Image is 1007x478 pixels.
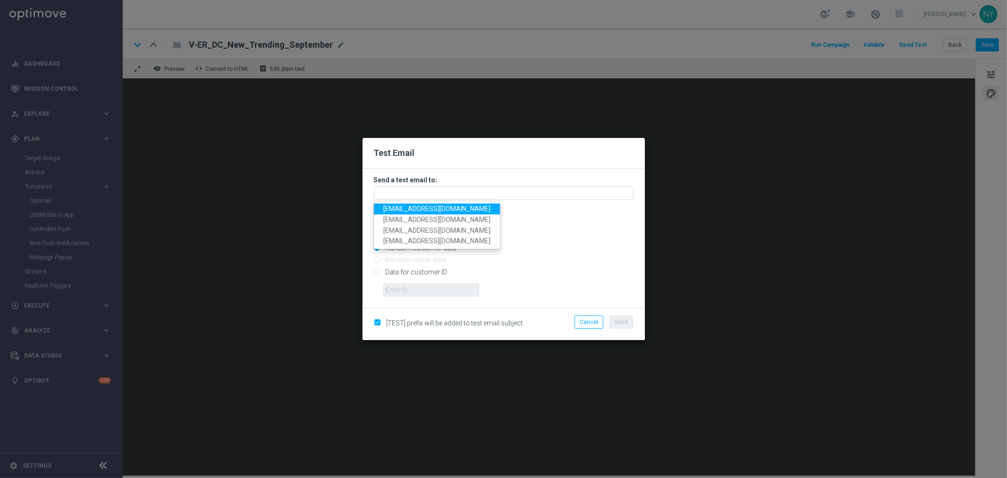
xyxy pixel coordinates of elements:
[374,176,634,184] h3: Send a test email to:
[383,226,491,234] span: [EMAIL_ADDRESS][DOMAIN_NAME]
[383,283,479,297] input: Enter ID
[609,316,633,329] button: Send
[374,202,634,211] p: Separate multiple addresses with commas
[374,147,634,159] h2: Test Email
[383,237,491,245] span: [EMAIL_ADDRESS][DOMAIN_NAME]
[615,319,628,325] span: Send
[374,204,500,214] a: [EMAIL_ADDRESS][DOMAIN_NAME]
[374,214,500,225] a: [EMAIL_ADDRESS][DOMAIN_NAME]
[387,319,523,327] span: [TEST] prefix will be added to test email subject
[575,316,603,329] button: Cancel
[374,230,634,238] p: Email with customer data
[383,216,491,223] span: [EMAIL_ADDRESS][DOMAIN_NAME]
[383,205,491,213] span: [EMAIL_ADDRESS][DOMAIN_NAME]
[374,236,500,247] a: [EMAIL_ADDRESS][DOMAIN_NAME]
[374,225,500,236] a: [EMAIL_ADDRESS][DOMAIN_NAME]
